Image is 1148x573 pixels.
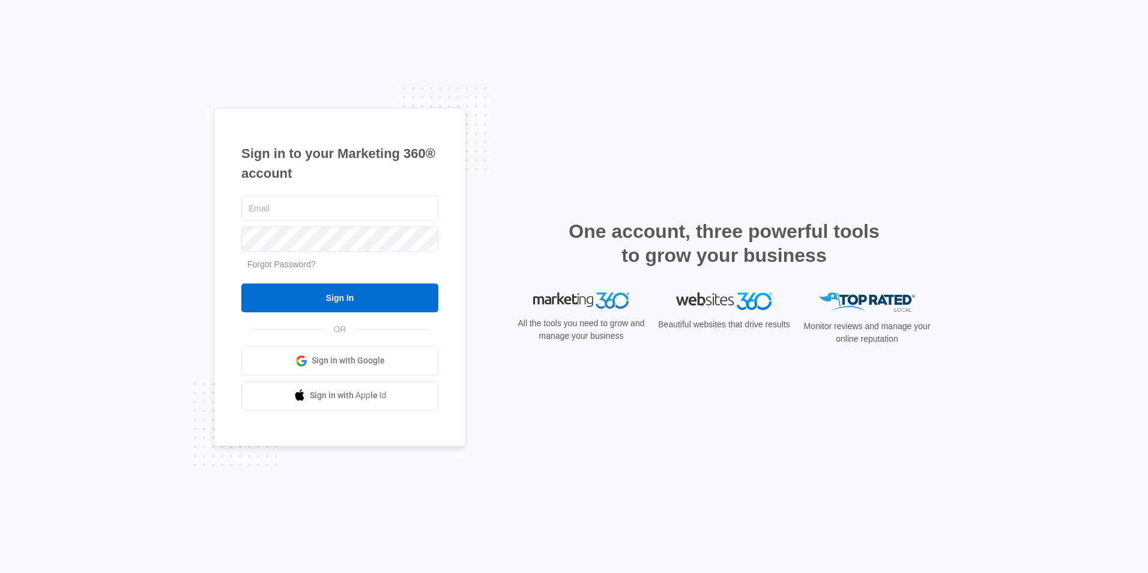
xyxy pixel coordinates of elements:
[241,381,438,410] a: Sign in with Apple Id
[241,144,438,183] h1: Sign in to your Marketing 360® account
[325,323,355,336] span: OR
[657,318,791,331] p: Beautiful websites that drive results
[241,196,438,221] input: Email
[312,354,385,367] span: Sign in with Google
[565,219,883,267] h2: One account, three powerful tools to grow your business
[247,259,316,269] a: Forgot Password?
[514,317,648,342] p: All the tools you need to grow and manage your business
[241,283,438,312] input: Sign In
[676,293,772,310] img: Websites 360
[241,347,438,375] a: Sign in with Google
[533,293,629,309] img: Marketing 360
[819,293,915,312] img: Top Rated Local
[800,320,934,345] p: Monitor reviews and manage your online reputation
[310,389,387,402] span: Sign in with Apple Id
